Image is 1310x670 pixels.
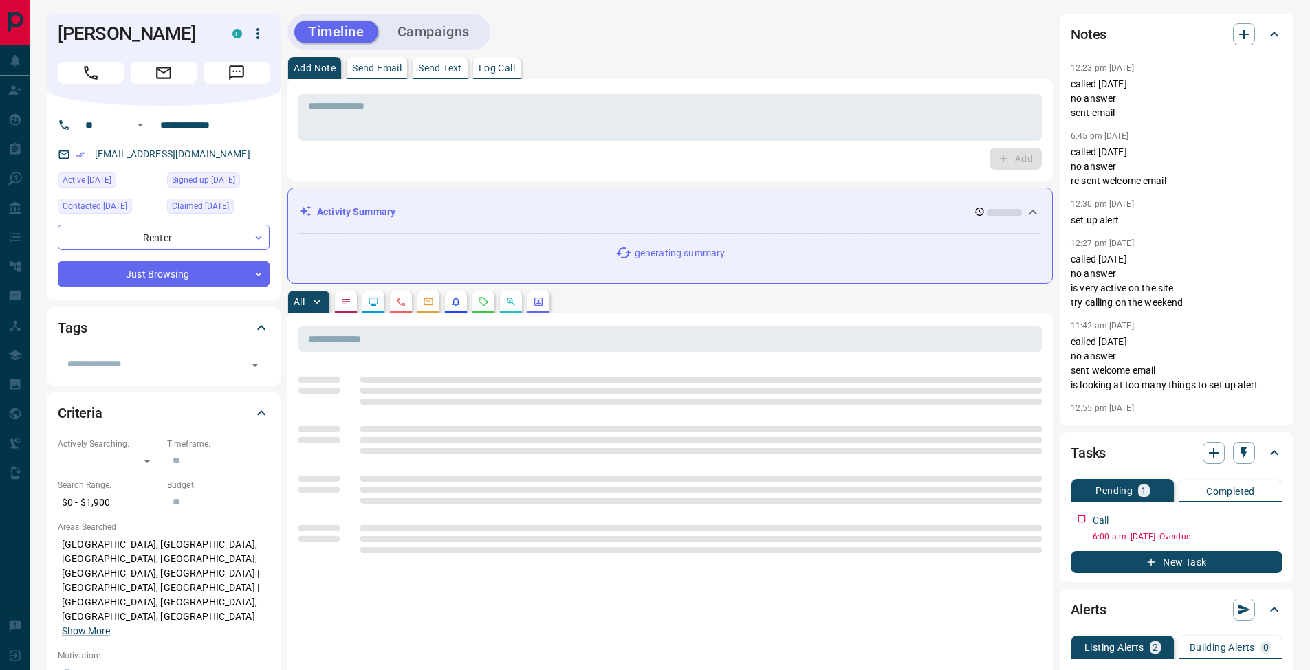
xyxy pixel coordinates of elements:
[58,491,160,514] p: $0 - $1,900
[1263,643,1269,652] p: 0
[1071,551,1282,573] button: New Task
[1071,199,1134,209] p: 12:30 pm [DATE]
[167,172,270,192] div: Mon Mar 27 2023
[1071,593,1282,626] div: Alerts
[58,402,102,424] h2: Criteria
[58,521,270,533] p: Areas Searched:
[95,148,250,159] a: [EMAIL_ADDRESS][DOMAIN_NAME]
[1071,321,1134,331] p: 11:42 am [DATE]
[1071,63,1134,73] p: 12:23 pm [DATE]
[245,355,265,375] button: Open
[423,296,434,307] svg: Emails
[479,63,515,73] p: Log Call
[395,296,406,307] svg: Calls
[58,533,270,643] p: [GEOGRAPHIC_DATA], [GEOGRAPHIC_DATA], [GEOGRAPHIC_DATA], [GEOGRAPHIC_DATA], [GEOGRAPHIC_DATA], [G...
[58,479,160,491] p: Search Range:
[1084,643,1144,652] p: Listing Alerts
[352,63,402,73] p: Send Email
[58,438,160,450] p: Actively Searching:
[58,261,270,287] div: Just Browsing
[204,62,270,84] span: Message
[1093,513,1109,528] p: Call
[299,199,1041,225] div: Activity Summary
[1071,131,1129,141] p: 6:45 pm [DATE]
[62,624,110,638] button: Show More
[1190,643,1255,652] p: Building Alerts
[1071,403,1134,413] p: 12:55 pm [DATE]
[58,172,160,192] div: Sun Sep 14 2025
[76,150,85,159] svg: Email Verified
[294,21,378,43] button: Timeline
[450,296,461,307] svg: Listing Alerts
[232,29,242,38] div: condos.ca
[1206,487,1255,496] p: Completed
[1071,335,1282,392] p: called [DATE] no answer sent welcome email is looking at too many things to set up alert
[1153,643,1158,652] p: 2
[1071,23,1106,45] h2: Notes
[418,63,462,73] p: Send Text
[167,199,270,218] div: Tue Mar 28 2023
[58,649,270,662] p: Motivation:
[58,62,124,84] span: Call
[1141,486,1146,495] p: 1
[1095,486,1133,495] p: Pending
[505,296,516,307] svg: Opportunities
[368,296,379,307] svg: Lead Browsing Activity
[384,21,483,43] button: Campaigns
[167,479,270,491] p: Budget:
[1071,442,1106,464] h2: Tasks
[1071,18,1282,51] div: Notes
[63,199,127,213] span: Contacted [DATE]
[1071,436,1282,469] div: Tasks
[294,63,336,73] p: Add Note
[58,397,270,429] div: Criteria
[172,173,235,187] span: Signed up [DATE]
[58,317,87,339] h2: Tags
[131,62,197,84] span: Email
[63,173,111,187] span: Active [DATE]
[58,311,270,344] div: Tags
[478,296,489,307] svg: Requests
[317,205,395,219] p: Activity Summary
[1071,145,1282,188] p: called [DATE] no answer re sent welcome email
[132,117,149,133] button: Open
[1071,599,1106,621] h2: Alerts
[1071,252,1282,310] p: called [DATE] no answer is very active on the site try calling on the weekend
[340,296,351,307] svg: Notes
[58,199,160,218] div: Wed Sep 10 2025
[294,297,305,306] p: All
[167,438,270,450] p: Timeframe:
[1071,77,1282,120] p: called [DATE] no answer sent email
[58,23,212,45] h1: [PERSON_NAME]
[58,225,270,250] div: Renter
[1093,531,1282,543] p: 6:00 a.m. [DATE] - Overdue
[172,199,229,213] span: Claimed [DATE]
[1071,238,1134,248] p: 12:27 pm [DATE]
[1071,213,1282,227] p: set up alert
[533,296,544,307] svg: Agent Actions
[635,246,725,260] p: generating summary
